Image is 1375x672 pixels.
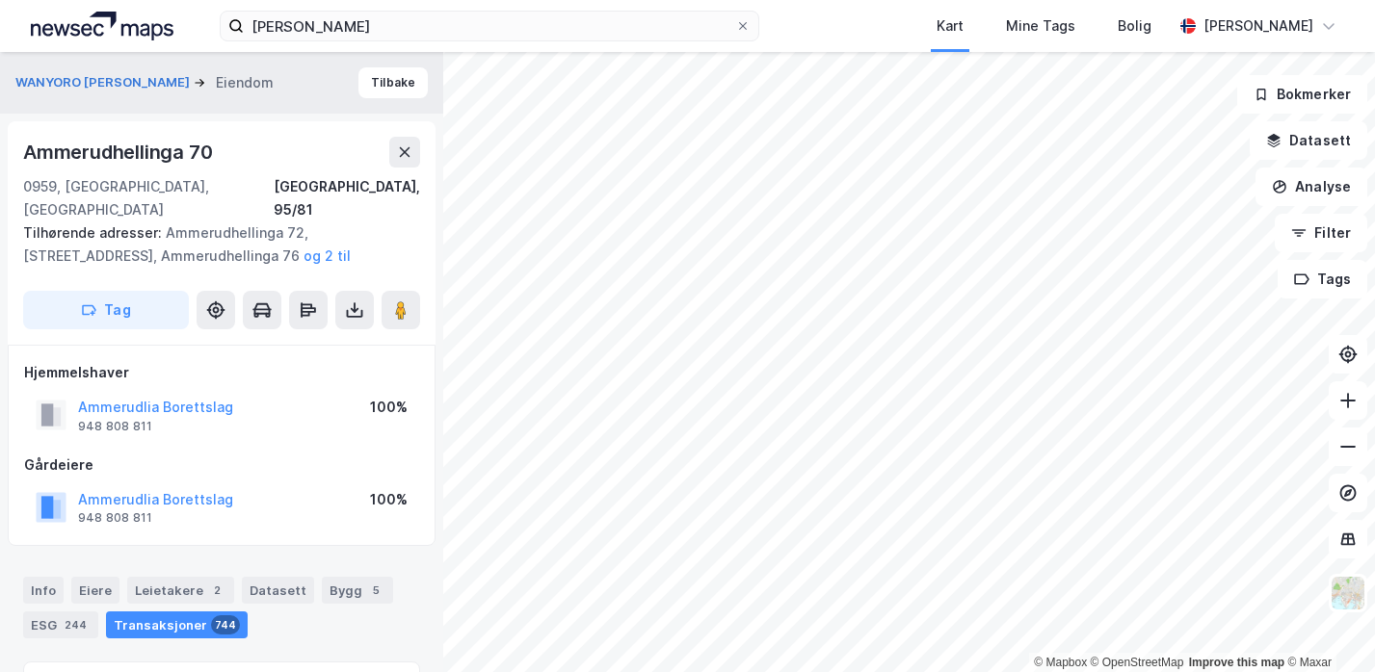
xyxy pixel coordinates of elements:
[216,71,274,94] div: Eiendom
[1256,168,1367,206] button: Analyse
[23,221,405,268] div: Ammerudhellinga 72, [STREET_ADDRESS], Ammerudhellinga 76
[1189,656,1284,669] a: Improve this map
[1034,656,1087,669] a: Mapbox
[244,12,735,40] input: Søk på adresse, matrikkel, gårdeiere, leietakere eller personer
[937,14,964,38] div: Kart
[274,175,420,221] div: [GEOGRAPHIC_DATA], 95/81
[23,175,274,221] div: 0959, [GEOGRAPHIC_DATA], [GEOGRAPHIC_DATA]
[78,510,152,526] div: 948 808 811
[23,611,98,638] div: ESG
[207,581,226,600] div: 2
[23,291,189,329] button: Tag
[1237,75,1367,114] button: Bokmerker
[106,611,248,638] div: Transaksjoner
[1330,575,1366,611] img: Z
[1250,121,1367,160] button: Datasett
[23,137,216,168] div: Ammerudhellinga 70
[127,577,234,604] div: Leietakere
[24,453,419,477] div: Gårdeiere
[1006,14,1075,38] div: Mine Tags
[1275,214,1367,252] button: Filter
[366,581,385,600] div: 5
[242,577,314,604] div: Datasett
[1203,14,1313,38] div: [PERSON_NAME]
[370,488,408,511] div: 100%
[1091,656,1184,669] a: OpenStreetMap
[1118,14,1151,38] div: Bolig
[322,577,393,604] div: Bygg
[1279,580,1375,672] iframe: Chat Widget
[1278,260,1367,298] button: Tags
[78,419,152,434] div: 948 808 811
[211,615,240,634] div: 744
[15,73,194,92] button: WANYORO [PERSON_NAME]
[358,67,428,98] button: Tilbake
[370,396,408,419] div: 100%
[61,615,91,634] div: 244
[24,361,419,384] div: Hjemmelshaver
[23,577,64,604] div: Info
[23,224,166,241] span: Tilhørende adresser:
[71,577,119,604] div: Eiere
[31,12,173,40] img: logo.a4113a55bc3d86da70a041830d287a7e.svg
